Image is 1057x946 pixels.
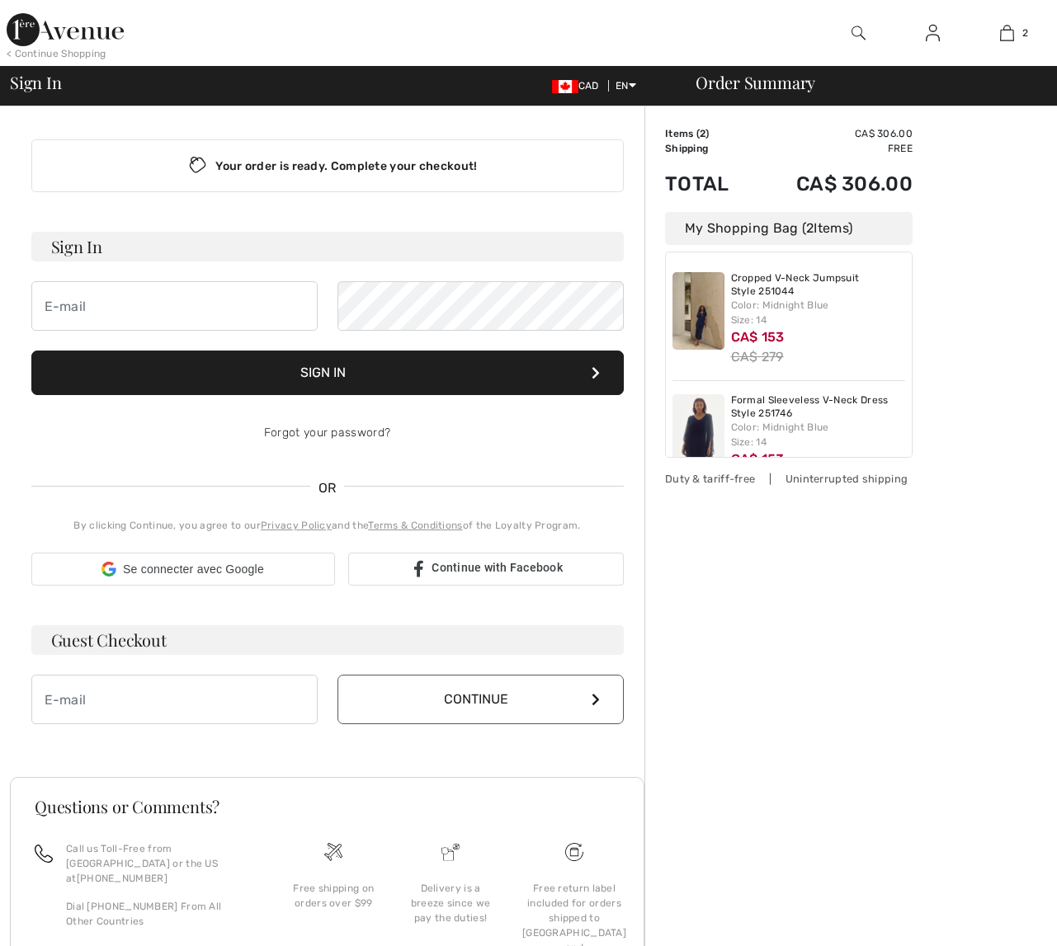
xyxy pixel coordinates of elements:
img: Canadian Dollar [552,80,578,93]
div: Duty & tariff-free | Uninterrupted shipping [665,471,913,487]
s: CA$ 279 [731,349,784,365]
img: Delivery is a breeze since we pay the duties! [441,843,460,861]
td: Shipping [665,141,753,156]
img: My Info [926,23,940,43]
img: Free shipping on orders over $99 [324,843,342,861]
h3: Guest Checkout [31,625,624,655]
button: Sign In [31,351,624,395]
input: E-mail [31,281,318,331]
a: [PHONE_NUMBER] [77,873,168,884]
div: Se connecter avec Google [31,553,335,586]
img: Free shipping on orders over $99 [565,843,583,861]
span: CAD [552,80,606,92]
h3: Questions or Comments? [35,798,620,815]
span: 2 [1022,26,1028,40]
img: Cropped V-Neck Jumpsuit Style 251044 [672,272,724,350]
div: By clicking Continue, you agree to our and the of the Loyalty Program. [31,518,624,533]
div: Color: Midnight Blue Size: 14 [731,298,906,327]
span: CA$ 153 [731,451,785,467]
a: Forgot your password? [264,426,390,440]
td: CA$ 306.00 [753,126,913,141]
img: 1ère Avenue [7,13,124,46]
img: call [35,845,53,863]
img: My Bag [1000,23,1014,43]
span: Continue with Facebook [432,561,563,574]
a: 2 [970,23,1043,43]
img: search the website [852,23,866,43]
td: CA$ 306.00 [753,156,913,212]
div: Color: Midnight Blue Size: 14 [731,420,906,449]
span: 2 [806,220,814,236]
a: Cropped V-Neck Jumpsuit Style 251044 [731,272,906,298]
span: CA$ 153 [731,329,785,345]
td: Items ( ) [665,126,753,141]
div: Order Summary [676,74,1047,91]
p: Call us Toll-Free from [GEOGRAPHIC_DATA] or the US at [66,841,255,886]
div: Delivery is a breeze since we pay the duties! [405,881,496,925]
a: Formal Sleeveless V-Neck Dress Style 251746 [731,394,906,420]
span: 2 [700,128,705,139]
div: My Shopping Bag ( Items) [665,212,913,245]
img: Formal Sleeveless V-Neck Dress Style 251746 [672,394,724,472]
span: Sign In [10,74,61,91]
h3: Sign In [31,232,624,261]
td: Total [665,156,753,212]
td: Free [753,141,913,156]
p: Dial [PHONE_NUMBER] From All Other Countries [66,899,255,929]
button: Continue [337,675,624,724]
a: Continue with Facebook [348,553,624,586]
a: Terms & Conditions [368,520,462,531]
a: Sign In [913,23,953,44]
div: Free shipping on orders over $99 [288,881,379,911]
span: Se connecter avec Google [123,561,264,578]
span: EN [616,80,636,92]
div: Your order is ready. Complete your checkout! [31,139,624,192]
input: E-mail [31,675,318,724]
span: OR [310,478,345,498]
a: Privacy Policy [261,520,332,531]
div: < Continue Shopping [7,46,106,61]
